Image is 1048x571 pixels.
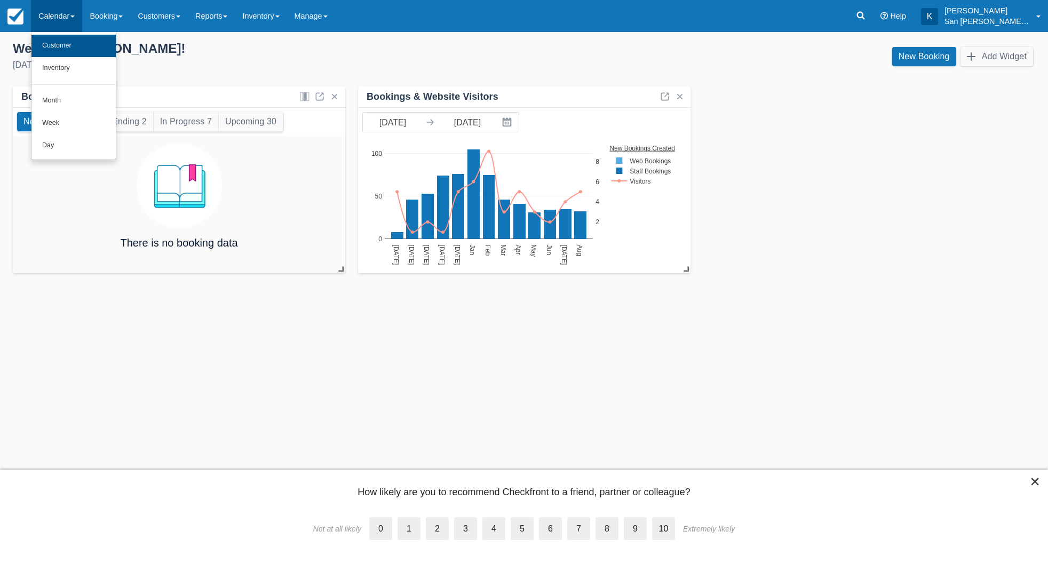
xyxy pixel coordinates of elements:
a: Inventory [31,57,116,80]
label: 3 [454,517,477,540]
input: End Date [438,113,497,132]
input: Start Date [363,113,423,132]
text: New Bookings Created [610,144,676,152]
h4: There is no booking data [120,237,237,249]
label: 2 [426,517,449,540]
label: 5 [511,517,534,540]
div: How likely are you to recommend Checkfront to a friend, partner or colleague? [16,486,1032,504]
img: booking.png [137,143,222,228]
div: Welcome , [PERSON_NAME] ! [13,41,515,57]
div: Bookings & Website Visitors [367,91,498,103]
span: Help [890,12,906,20]
label: 4 [482,517,505,540]
div: Bookings by Month [21,91,112,103]
a: Day [31,134,116,157]
label: 1 [398,517,420,540]
a: Month [31,90,116,112]
a: Customer [31,35,116,57]
div: Not at all likely [313,525,361,533]
ul: Calendar [31,32,116,160]
label: 8 [596,517,618,540]
div: [DATE] [13,59,515,72]
label: 7 [567,517,590,540]
p: [PERSON_NAME] [944,5,1030,16]
div: Extremely likely [683,525,735,533]
label: 9 [624,517,647,540]
label: 0 [369,517,392,540]
button: Close [1030,473,1040,490]
img: checkfront-main-nav-mini-logo.png [7,9,23,25]
label: 6 [539,517,562,540]
label: 10 [652,517,675,540]
button: Interact with the calendar and add the check-in date for your trip. [497,113,519,132]
i: Help [880,12,888,20]
div: K [921,8,938,25]
p: San [PERSON_NAME] Hut Systems [944,16,1030,27]
a: Week [31,112,116,134]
